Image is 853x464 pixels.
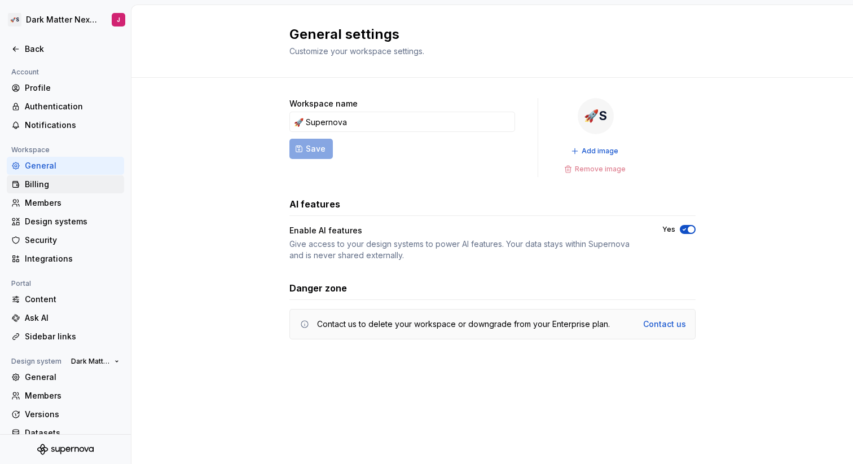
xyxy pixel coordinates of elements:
[25,197,120,209] div: Members
[289,25,682,43] h2: General settings
[289,238,642,261] div: Give access to your design systems to power AI features. Your data stays within Supernova and is ...
[578,98,614,134] div: 🚀S
[26,14,98,25] div: Dark Matter Next Gen
[7,368,124,386] a: General
[289,46,424,56] span: Customize your workspace settings.
[71,357,110,366] span: Dark Matter Next Gen
[25,235,120,246] div: Security
[25,82,120,94] div: Profile
[25,312,120,324] div: Ask AI
[7,405,124,423] a: Versions
[7,290,124,308] a: Content
[7,65,43,79] div: Account
[7,387,124,405] a: Members
[7,175,124,193] a: Billing
[662,225,675,234] label: Yes
[7,40,124,58] a: Back
[7,424,124,442] a: Datasets
[7,355,66,368] div: Design system
[117,15,120,24] div: J
[25,179,120,190] div: Billing
[25,43,120,55] div: Back
[25,294,120,305] div: Content
[25,253,120,264] div: Integrations
[7,250,124,268] a: Integrations
[7,194,124,212] a: Members
[25,409,120,420] div: Versions
[25,160,120,171] div: General
[25,120,120,131] div: Notifications
[582,147,618,156] span: Add image
[7,328,124,346] a: Sidebar links
[568,143,623,159] button: Add image
[25,101,120,112] div: Authentication
[2,7,129,32] button: 🚀SDark Matter Next GenJ
[37,444,94,455] svg: Supernova Logo
[25,216,120,227] div: Design systems
[317,319,610,330] div: Contact us to delete your workspace or downgrade from your Enterprise plan.
[7,116,124,134] a: Notifications
[7,79,124,97] a: Profile
[8,13,21,26] div: 🚀S
[7,143,54,157] div: Workspace
[7,309,124,327] a: Ask AI
[289,197,340,211] h3: AI features
[7,98,124,116] a: Authentication
[289,225,642,236] div: Enable AI features
[289,98,358,109] label: Workspace name
[7,277,36,290] div: Portal
[25,427,120,439] div: Datasets
[25,390,120,401] div: Members
[25,331,120,342] div: Sidebar links
[7,157,124,175] a: General
[289,281,347,295] h3: Danger zone
[25,372,120,383] div: General
[7,213,124,231] a: Design systems
[643,319,686,330] a: Contact us
[7,231,124,249] a: Security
